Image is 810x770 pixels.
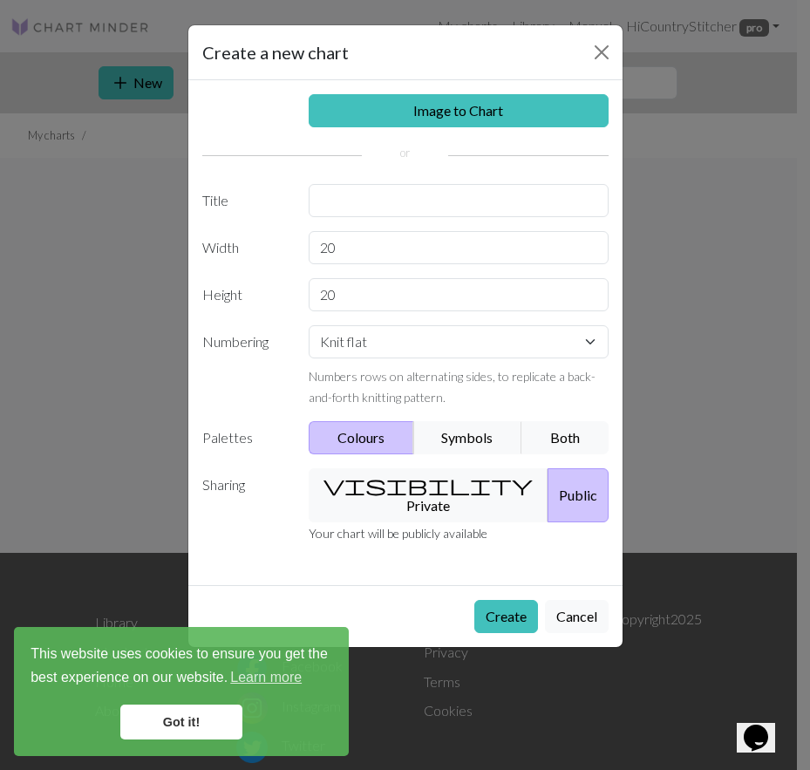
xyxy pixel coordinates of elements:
[120,705,242,739] a: dismiss cookie message
[548,468,609,522] button: Public
[192,278,299,311] label: Height
[309,468,548,522] button: Private
[192,231,299,264] label: Width
[192,468,299,522] label: Sharing
[202,39,349,65] h5: Create a new chart
[14,627,349,756] div: cookieconsent
[309,526,487,541] small: Your chart will be publicly available
[192,184,299,217] label: Title
[413,421,523,454] button: Symbols
[737,700,793,753] iframe: chat widget
[192,421,299,454] label: Palettes
[309,369,596,405] small: Numbers rows on alternating sides, to replicate a back-and-forth knitting pattern.
[309,94,609,127] a: Image to Chart
[228,664,304,691] a: learn more about cookies
[588,38,616,66] button: Close
[474,600,538,633] button: Create
[323,473,533,497] span: visibility
[521,421,609,454] button: Both
[545,600,609,633] button: Cancel
[309,421,414,454] button: Colours
[31,644,332,691] span: This website uses cookies to ensure you get the best experience on our website.
[192,325,299,407] label: Numbering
